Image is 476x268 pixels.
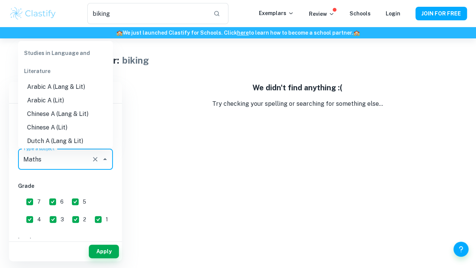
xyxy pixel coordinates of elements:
p: Review [309,10,335,18]
button: Clear [90,154,100,164]
li: Dutch A (Lit) [18,148,113,161]
div: Studies in Language and Literature [18,44,113,80]
h6: We just launched Clastify for Schools. Click to learn how to become a school partner. [2,29,474,37]
img: Clastify logo [9,6,57,21]
a: Schools [350,11,371,17]
input: Search for any exemplars... [87,3,208,24]
button: Apply [89,245,119,258]
a: here [237,30,249,36]
li: Chinese A (Lang & Lit) [18,107,113,121]
a: Login [386,11,400,17]
p: Try checking your spelling or searching for something else... [128,99,467,108]
li: Chinese A (Lit) [18,121,113,134]
span: 🏫 [116,30,123,36]
p: Exemplars [259,9,294,17]
h6: Filter exemplars [9,82,122,103]
button: Close [100,154,110,164]
li: Arabic A (Lang & Lit) [18,80,113,94]
h6: Grade [18,182,113,190]
h6: Level [18,236,113,244]
span: 5 [83,198,86,206]
span: 6 [60,198,64,206]
button: Help and Feedback [453,242,468,257]
span: 3 [61,215,64,224]
span: 4 [37,215,41,224]
span: 1 [106,215,108,224]
span: 🏫 [353,30,360,36]
h5: We didn't find anything :( [128,82,467,93]
li: Arabic A (Lit) [18,94,113,107]
h1: biking [122,53,149,67]
li: Dutch A (Lang & Lit) [18,134,113,148]
button: JOIN FOR FREE [415,7,467,20]
label: Type a subject [23,145,55,152]
span: 7 [37,198,41,206]
span: 2 [83,215,86,224]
